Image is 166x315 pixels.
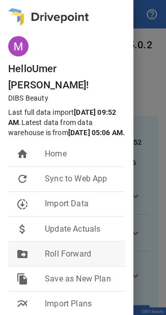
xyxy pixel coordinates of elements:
[16,247,29,260] span: drive_file_move
[68,129,125,137] b: [DATE] 05:06 AM .
[8,107,129,138] p: Last full data import . Latest data from data warehouse is from
[8,93,133,103] p: DIBS Beauty
[45,297,117,309] span: Import Plans
[16,272,29,285] span: file_copy
[45,223,117,235] span: Update Actuals
[45,148,117,160] span: Home
[16,223,29,235] span: attach_money
[45,247,117,260] span: Roll Forward
[45,173,117,185] span: Sync to Web App
[16,173,29,185] span: refresh
[16,148,29,160] span: home
[8,36,29,56] img: ACg8ocKQ0QNHsXWUWKoorydaHnm2Vkqbbj19h7lH8A67uT90e6WYNw=s96-c
[16,297,29,309] span: multiline_chart
[45,272,117,285] span: Save as New Plan
[8,8,89,26] img: logo
[16,198,29,210] span: downloading
[8,60,133,93] h6: Hello Umer [PERSON_NAME] !
[45,198,117,210] span: Import Data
